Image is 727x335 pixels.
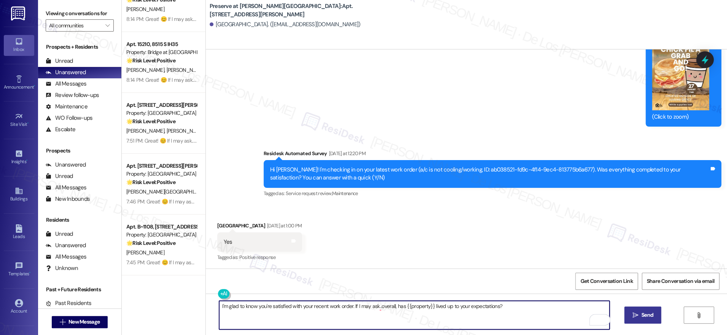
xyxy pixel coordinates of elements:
a: Inbox [4,35,34,56]
div: Tagged as: [264,188,721,199]
span: • [34,83,35,89]
div: Unread [46,57,73,65]
i:  [632,312,638,318]
span: [PERSON_NAME] [166,67,204,73]
span: [PERSON_NAME] [126,249,164,256]
div: Unanswered [46,161,86,169]
div: Property: [GEOGRAPHIC_DATA] [126,109,197,117]
div: Unread [46,230,73,238]
div: Apt. 15210, 8515 S IH35 [126,40,197,48]
a: Buildings [4,184,34,205]
span: Positive response [239,254,276,260]
button: Send [624,306,661,324]
a: Leads [4,222,34,243]
div: 8:14 PM: Great! 😊 If I may ask...has Lexington Hills lived up to your expectations? [126,16,303,22]
span: Maintenance [332,190,358,197]
div: Property: [GEOGRAPHIC_DATA] [126,170,197,178]
span: • [26,158,27,163]
div: 7:46 PM: Great! 😊 If I may ask...has Lexington Hills lived up to your expectations? [126,198,304,205]
span: [PERSON_NAME] [126,67,167,73]
div: All Messages [46,184,86,192]
span: Share Conversation via email [647,277,714,285]
div: (Click to zoom) [652,113,709,121]
img: ResiDesk Logo [11,6,27,21]
div: 7:45 PM: Great! 😊 If I may ask...has Urban Oaks lived up to your expectations? [126,259,299,266]
label: Viewing conversations for [46,8,114,19]
a: Site Visit • [4,110,34,130]
span: [PERSON_NAME] [166,127,204,134]
div: Property: Bridge at [GEOGRAPHIC_DATA] [126,48,197,56]
div: Unanswered [46,241,86,249]
span: Get Conversation Link [580,277,633,285]
div: Prospects + Residents [38,43,121,51]
span: Service request review , [286,190,332,197]
span: • [29,270,30,275]
input: All communities [49,19,102,32]
textarea: To enrich screen reader interactions, please activate Accessibility in Grammarly extension settings [219,301,609,329]
span: [PERSON_NAME] [126,127,167,134]
div: 7:51 PM: Great! 😊 If I may ask...has Lexington Hills lived up to your expectations? [126,137,302,144]
div: Residesk Automated Survey [264,149,721,160]
div: Past Residents [46,299,92,307]
span: • [27,121,29,126]
strong: 🌟 Risk Level: Positive [126,179,175,186]
a: Templates • [4,259,34,280]
div: Hi [PERSON_NAME]! I'm checking in on your latest work order (a/c is not cooling/working, ID: ab03... [270,166,709,182]
div: Property: [GEOGRAPHIC_DATA] [126,231,197,239]
div: Past + Future Residents [38,286,121,294]
strong: 🌟 Risk Level: Positive [126,240,175,246]
i:  [696,312,702,318]
div: [DATE] at 12:20 PM [327,149,366,157]
div: Review follow-ups [46,91,99,99]
a: Account [4,297,34,317]
strong: 🌟 Risk Level: Positive [126,118,175,125]
div: All Messages [46,253,86,261]
b: Preserve at [PERSON_NAME][GEOGRAPHIC_DATA]: Apt. [STREET_ADDRESS][PERSON_NAME] [210,2,362,19]
div: [GEOGRAPHIC_DATA]. ([EMAIL_ADDRESS][DOMAIN_NAME]) [210,21,361,29]
div: Maintenance [46,103,87,111]
div: Tagged as: [217,252,302,263]
div: Apt. [STREET_ADDRESS][PERSON_NAME] [126,101,197,109]
button: Get Conversation Link [575,273,638,290]
button: New Message [52,316,108,328]
div: New Inbounds [46,195,90,203]
div: Apt. B~1108, [STREET_ADDRESS] [126,223,197,231]
div: 8:14 PM: Great! 😊 If I may ask...has Bridge at [GEOGRAPHIC_DATA] lived up to your expectations? [126,76,341,83]
button: Share Conversation via email [642,273,719,290]
span: Send [641,311,653,319]
span: [PERSON_NAME][GEOGRAPHIC_DATA][PERSON_NAME] [126,188,251,195]
div: Apt. [STREET_ADDRESS][PERSON_NAME] [126,162,197,170]
span: New Message [68,318,100,326]
div: [DATE] at 1:00 PM [265,222,302,230]
a: Insights • [4,147,34,168]
div: [GEOGRAPHIC_DATA] [217,222,302,232]
span: [PERSON_NAME] [126,6,164,13]
div: Yes [224,238,232,246]
i:  [60,319,65,325]
div: All Messages [46,80,86,88]
strong: 🌟 Risk Level: Positive [126,57,175,64]
div: Unknown [46,264,78,272]
div: Prospects [38,147,121,155]
i:  [105,22,110,29]
div: Residents [38,216,121,224]
div: Escalate [46,125,75,133]
button: Zoom image [652,37,709,110]
div: Unanswered [46,68,86,76]
div: WO Follow-ups [46,114,92,122]
div: Unread [46,172,73,180]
